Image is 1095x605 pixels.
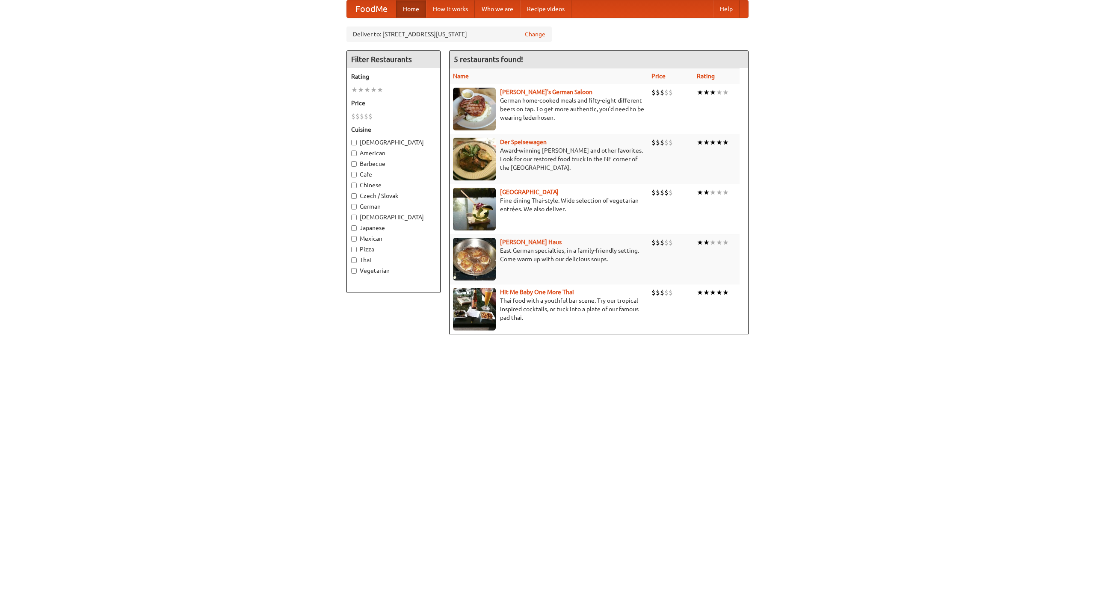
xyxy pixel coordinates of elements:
p: German home-cooked meals and fifty-eight different beers on tap. To get more authentic, you'd nee... [453,96,645,122]
a: Who we are [475,0,520,18]
input: [DEMOGRAPHIC_DATA] [351,140,357,145]
input: Thai [351,257,357,263]
img: satay.jpg [453,188,496,230]
li: ★ [358,85,364,94]
li: $ [364,112,368,121]
a: Hit Me Baby One More Thai [500,289,574,295]
p: East German specialties, in a family-friendly setting. Come warm up with our delicious soups. [453,246,645,263]
h5: Cuisine [351,125,436,134]
li: $ [660,288,664,297]
li: $ [351,112,355,121]
li: ★ [697,88,703,97]
li: ★ [697,238,703,247]
a: Recipe videos [520,0,571,18]
li: $ [660,238,664,247]
label: Mexican [351,234,436,243]
li: $ [656,238,660,247]
label: Czech / Slovak [351,192,436,200]
a: [PERSON_NAME]'s German Saloon [500,89,592,95]
img: babythai.jpg [453,288,496,331]
label: Thai [351,256,436,264]
label: American [351,149,436,157]
li: ★ [703,188,710,197]
a: Name [453,73,469,80]
li: ★ [710,138,716,147]
p: Thai food with a youthful bar scene. Try our tropical inspired cocktails, or tuck into a plate of... [453,296,645,322]
a: Der Speisewagen [500,139,547,145]
input: Czech / Slovak [351,193,357,199]
p: Fine dining Thai-style. Wide selection of vegetarian entrées. We also deliver. [453,196,645,213]
li: $ [669,288,673,297]
li: $ [651,88,656,97]
li: $ [651,238,656,247]
li: ★ [710,88,716,97]
b: [PERSON_NAME] Haus [500,239,562,245]
li: ★ [703,138,710,147]
li: $ [664,188,669,197]
li: $ [664,88,669,97]
li: $ [656,138,660,147]
a: Rating [697,73,715,80]
li: $ [660,88,664,97]
li: ★ [716,88,722,97]
img: kohlhaus.jpg [453,238,496,280]
li: $ [660,138,664,147]
li: $ [664,238,669,247]
input: Japanese [351,225,357,231]
li: ★ [716,288,722,297]
label: Barbecue [351,159,436,168]
li: ★ [710,238,716,247]
input: German [351,204,357,210]
label: Japanese [351,224,436,232]
li: ★ [370,85,377,94]
a: Change [525,30,545,38]
li: ★ [722,188,729,197]
label: Vegetarian [351,266,436,275]
li: $ [368,112,373,121]
li: $ [660,188,664,197]
li: $ [355,112,360,121]
a: Help [713,0,740,18]
h5: Rating [351,72,436,81]
li: ★ [703,238,710,247]
li: ★ [722,288,729,297]
input: [DEMOGRAPHIC_DATA] [351,215,357,220]
label: [DEMOGRAPHIC_DATA] [351,138,436,147]
img: esthers.jpg [453,88,496,130]
li: ★ [710,288,716,297]
li: ★ [716,138,722,147]
li: ★ [710,188,716,197]
input: Cafe [351,172,357,177]
ng-pluralize: 5 restaurants found! [454,55,523,63]
li: ★ [716,238,722,247]
div: Deliver to: [STREET_ADDRESS][US_STATE] [346,27,552,42]
a: How it works [426,0,475,18]
li: ★ [722,138,729,147]
li: ★ [697,188,703,197]
li: $ [656,88,660,97]
input: Pizza [351,247,357,252]
h5: Price [351,99,436,107]
li: $ [656,188,660,197]
li: $ [656,288,660,297]
li: $ [664,138,669,147]
li: $ [651,288,656,297]
input: Mexican [351,236,357,242]
label: Chinese [351,181,436,189]
li: $ [669,238,673,247]
p: Award-winning [PERSON_NAME] and other favorites. Look for our restored food truck in the NE corne... [453,146,645,172]
h4: Filter Restaurants [347,51,440,68]
input: Vegetarian [351,268,357,274]
li: $ [669,188,673,197]
a: Price [651,73,666,80]
li: ★ [697,138,703,147]
label: Pizza [351,245,436,254]
label: Cafe [351,170,436,179]
li: ★ [377,85,383,94]
li: ★ [703,288,710,297]
label: German [351,202,436,211]
a: Home [396,0,426,18]
a: [GEOGRAPHIC_DATA] [500,189,559,195]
